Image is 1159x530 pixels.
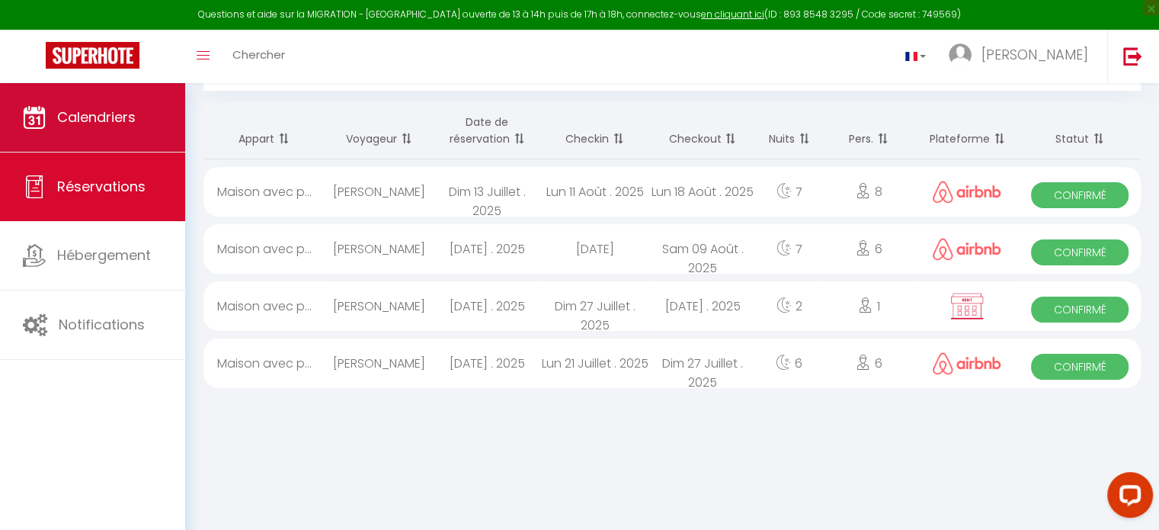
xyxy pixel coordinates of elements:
[541,102,648,159] th: Sort by checkin
[648,102,756,159] th: Sort by checkout
[232,47,285,63] span: Chercher
[937,30,1107,83] a: ... [PERSON_NAME]
[203,102,325,159] th: Sort by rentals
[57,108,136,127] span: Calendriers
[1123,47,1142,66] img: logout
[1095,466,1159,530] iframe: LiveChat chat widget
[916,102,1019,159] th: Sort by channel
[822,102,916,159] th: Sort by people
[981,45,1088,64] span: [PERSON_NAME]
[325,102,433,159] th: Sort by guest
[221,30,296,83] a: Chercher
[57,246,151,265] span: Hébergement
[949,43,972,66] img: ...
[701,8,764,21] a: en cliquant ici
[433,102,540,159] th: Sort by booking date
[57,177,146,196] span: Réservations
[46,42,139,69] img: Super Booking
[59,315,145,334] span: Notifications
[1019,102,1141,159] th: Sort by status
[757,102,822,159] th: Sort by nights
